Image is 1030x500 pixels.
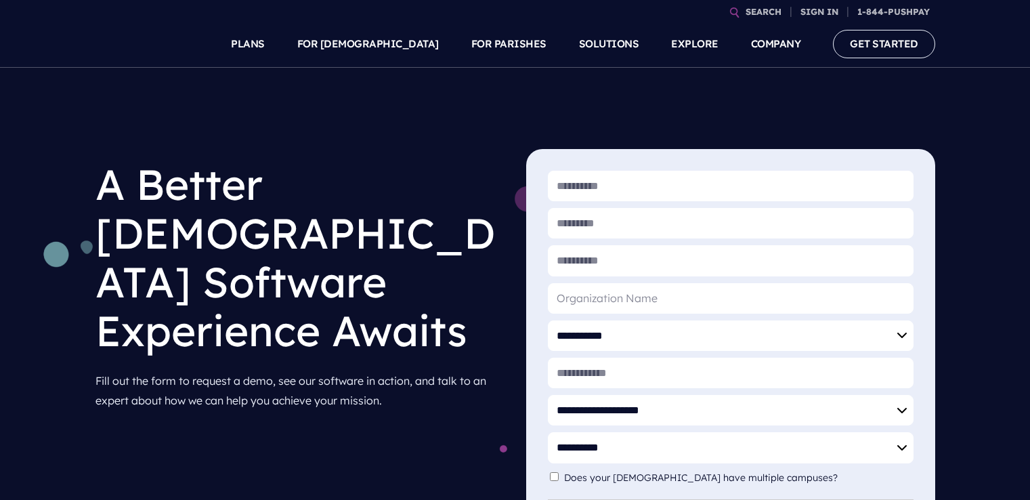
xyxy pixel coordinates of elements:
input: Organization Name [548,283,914,314]
h1: A Better [DEMOGRAPHIC_DATA] Software Experience Awaits [95,149,505,366]
p: Fill out the form to request a demo, see our software in action, and talk to an expert about how ... [95,366,505,416]
a: FOR [DEMOGRAPHIC_DATA] [297,20,439,68]
a: COMPANY [751,20,801,68]
a: FOR PARISHES [471,20,546,68]
a: EXPLORE [671,20,718,68]
a: SOLUTIONS [579,20,639,68]
a: PLANS [231,20,265,68]
label: Does your [DEMOGRAPHIC_DATA] have multiple campuses? [564,472,844,484]
a: GET STARTED [833,30,935,58]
